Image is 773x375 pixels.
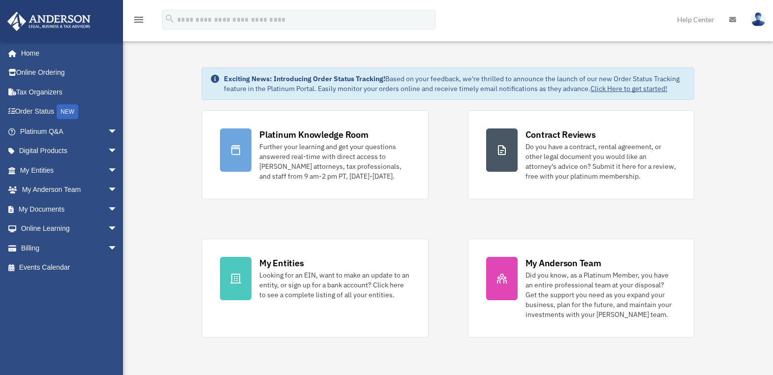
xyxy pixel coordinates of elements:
[108,238,127,258] span: arrow_drop_down
[259,257,304,269] div: My Entities
[526,128,596,141] div: Contract Reviews
[7,63,132,83] a: Online Ordering
[751,12,766,27] img: User Pic
[202,110,428,199] a: Platinum Knowledge Room Further your learning and get your questions answered real-time with dire...
[7,43,127,63] a: Home
[108,160,127,181] span: arrow_drop_down
[526,257,601,269] div: My Anderson Team
[7,219,132,239] a: Online Learningarrow_drop_down
[202,239,428,338] a: My Entities Looking for an EIN, want to make an update to an entity, or sign up for a bank accoun...
[108,122,127,142] span: arrow_drop_down
[259,270,410,300] div: Looking for an EIN, want to make an update to an entity, or sign up for a bank account? Click her...
[133,14,145,26] i: menu
[7,238,132,258] a: Billingarrow_drop_down
[7,258,132,278] a: Events Calendar
[4,12,93,31] img: Anderson Advisors Platinum Portal
[7,180,132,200] a: My Anderson Teamarrow_drop_down
[7,82,132,102] a: Tax Organizers
[7,141,132,161] a: Digital Productsarrow_drop_down
[526,142,676,181] div: Do you have a contract, rental agreement, or other legal document you would like an attorney's ad...
[108,199,127,219] span: arrow_drop_down
[108,219,127,239] span: arrow_drop_down
[468,110,694,199] a: Contract Reviews Do you have a contract, rental agreement, or other legal document you would like...
[7,199,132,219] a: My Documentsarrow_drop_down
[590,84,667,93] a: Click Here to get started!
[224,74,385,83] strong: Exciting News: Introducing Order Status Tracking!
[224,74,686,94] div: Based on your feedback, we're thrilled to announce the launch of our new Order Status Tracking fe...
[133,17,145,26] a: menu
[7,102,132,122] a: Order StatusNEW
[108,180,127,200] span: arrow_drop_down
[108,141,127,161] span: arrow_drop_down
[57,104,78,119] div: NEW
[468,239,694,338] a: My Anderson Team Did you know, as a Platinum Member, you have an entire professional team at your...
[259,142,410,181] div: Further your learning and get your questions answered real-time with direct access to [PERSON_NAM...
[7,160,132,180] a: My Entitiesarrow_drop_down
[164,13,175,24] i: search
[526,270,676,319] div: Did you know, as a Platinum Member, you have an entire professional team at your disposal? Get th...
[259,128,369,141] div: Platinum Knowledge Room
[7,122,132,141] a: Platinum Q&Aarrow_drop_down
